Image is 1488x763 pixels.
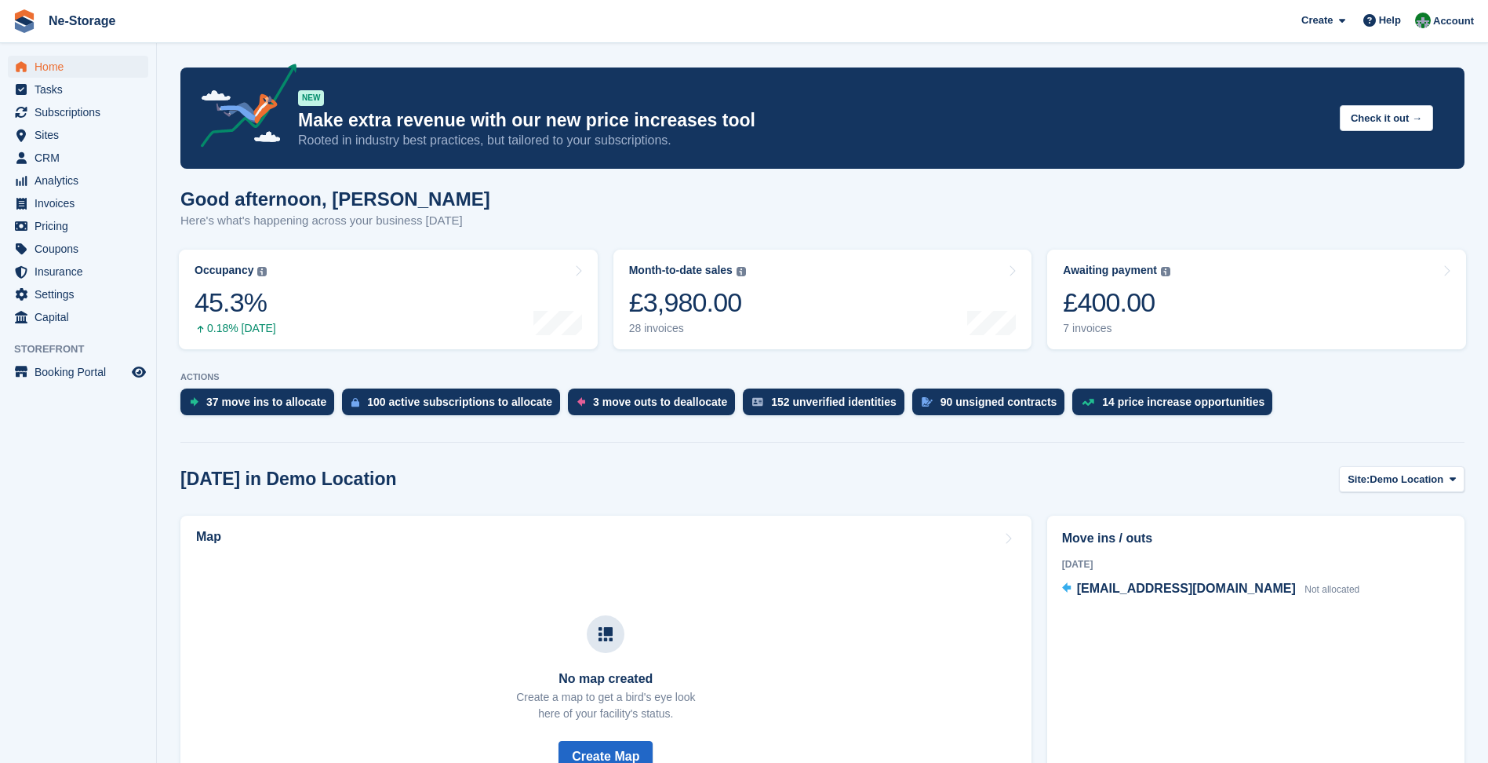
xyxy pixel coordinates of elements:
[8,283,148,305] a: menu
[35,306,129,328] span: Capital
[1379,13,1401,28] span: Help
[613,250,1032,349] a: Month-to-date sales £3,980.00 28 invoices
[568,389,743,423] a: 3 move outs to deallocate
[180,469,397,490] h2: [DATE] in Demo Location
[35,147,129,169] span: CRM
[180,188,490,210] h1: Good afternoon, [PERSON_NAME]
[1370,472,1443,487] span: Demo Location
[8,238,148,260] a: menu
[1339,466,1464,492] button: Site: Demo Location
[35,78,129,100] span: Tasks
[8,101,148,123] a: menu
[195,287,276,319] div: 45.3%
[1348,472,1370,487] span: Site:
[180,372,1464,382] p: ACTIONS
[1301,13,1333,28] span: Create
[8,56,148,78] a: menu
[180,212,490,230] p: Here's what's happening across your business [DATE]
[1077,582,1296,595] span: [EMAIL_ADDRESS][DOMAIN_NAME]
[35,192,129,214] span: Invoices
[1072,389,1280,423] a: 14 price increase opportunities
[180,389,342,423] a: 37 move ins to allocate
[8,361,148,383] a: menu
[1063,264,1157,277] div: Awaiting payment
[298,132,1327,149] p: Rooted in industry best practices, but tailored to your subscriptions.
[912,389,1073,423] a: 90 unsigned contracts
[35,238,129,260] span: Coupons
[8,147,148,169] a: menu
[35,283,129,305] span: Settings
[737,267,746,276] img: icon-info-grey-7440780725fd019a000dd9b08b2336e03edf1995a4989e88bcd33f0948082b44.svg
[1304,584,1359,595] span: Not allocated
[743,389,912,423] a: 152 unverified identities
[196,530,221,544] h2: Map
[1102,396,1264,408] div: 14 price increase opportunities
[1063,287,1170,319] div: £400.00
[35,101,129,123] span: Subscriptions
[1063,322,1170,335] div: 7 invoices
[367,396,552,408] div: 100 active subscriptions to allocate
[629,287,746,319] div: £3,980.00
[577,397,585,407] img: move_outs_to_deallocate_icon-f764333ba52eb49d3ac5e1228854f67142a1ed5810a6f6cc68b1a99e826820c5.svg
[187,64,297,153] img: price-adjustments-announcement-icon-8257ccfd72463d97f412b2fc003d46551f7dbcb40ab6d574587a9cd5c0d94...
[8,124,148,146] a: menu
[8,215,148,237] a: menu
[42,8,122,34] a: Ne-Storage
[1340,105,1433,131] button: Check it out →
[1082,399,1094,406] img: price_increase_opportunities-93ffe204e8149a01c8c9dc8f82e8f89637d9d84a8eef4429ea346261dce0b2c0.svg
[206,396,326,408] div: 37 move ins to allocate
[8,78,148,100] a: menu
[8,192,148,214] a: menu
[298,90,324,106] div: NEW
[35,361,129,383] span: Booking Portal
[629,322,746,335] div: 28 invoices
[598,627,613,641] img: map-icn-33ee37083ee616e46c38cad1a60f524a97daa1e2b2c8c0bc3eb3415660979fc1.svg
[1047,250,1466,349] a: Awaiting payment £400.00 7 invoices
[351,397,359,407] img: active_subscription_to_allocate_icon-d502201f5373d7db506a760aba3b589e785aa758c864c3986d89f69b8ff3...
[1415,13,1431,28] img: Charlotte Nesbitt
[35,56,129,78] span: Home
[14,341,156,357] span: Storefront
[35,215,129,237] span: Pricing
[629,264,733,277] div: Month-to-date sales
[752,397,763,407] img: verify_identity-adf6edd0f0f0b5bbfe63781bf79b02c33cf7c696d77639b501bdc392416b5a36.svg
[8,170,148,192] a: menu
[1062,579,1360,600] a: [EMAIL_ADDRESS][DOMAIN_NAME] Not allocated
[516,689,695,722] p: Create a map to get a bird's eye look here of your facility's status.
[1161,267,1170,276] img: icon-info-grey-7440780725fd019a000dd9b08b2336e03edf1995a4989e88bcd33f0948082b44.svg
[190,397,198,407] img: move_ins_to_allocate_icon-fdf77a2bb77ea45bf5b3d319d69a93e2d87916cf1d5bf7949dd705db3b84f3ca.svg
[1433,13,1474,29] span: Account
[8,261,148,283] a: menu
[35,124,129,146] span: Sites
[179,250,598,349] a: Occupancy 45.3% 0.18% [DATE]
[771,396,897,408] div: 152 unverified identities
[257,267,267,276] img: icon-info-grey-7440780725fd019a000dd9b08b2336e03edf1995a4989e88bcd33f0948082b44.svg
[940,396,1057,408] div: 90 unsigned contracts
[195,264,253,277] div: Occupancy
[593,396,727,408] div: 3 move outs to deallocate
[195,322,276,335] div: 0.18% [DATE]
[129,363,148,381] a: Preview store
[922,397,933,407] img: contract_signature_icon-13c848040528278c33f63329250d36e43548de30e8caae1d1a13099fd9432cc5.svg
[1062,529,1450,548] h2: Move ins / outs
[298,109,1327,132] p: Make extra revenue with our new price increases tool
[8,306,148,328] a: menu
[35,170,129,192] span: Analytics
[1062,557,1450,571] div: [DATE]
[35,261,129,283] span: Insurance
[342,389,568,423] a: 100 active subscriptions to allocate
[13,9,36,33] img: stora-icon-8386f47178a22dfd0bd8f6a31ec36ba5ce8667c1dd55bd0f319d3a0aa187defe.svg
[516,672,695,686] h3: No map created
